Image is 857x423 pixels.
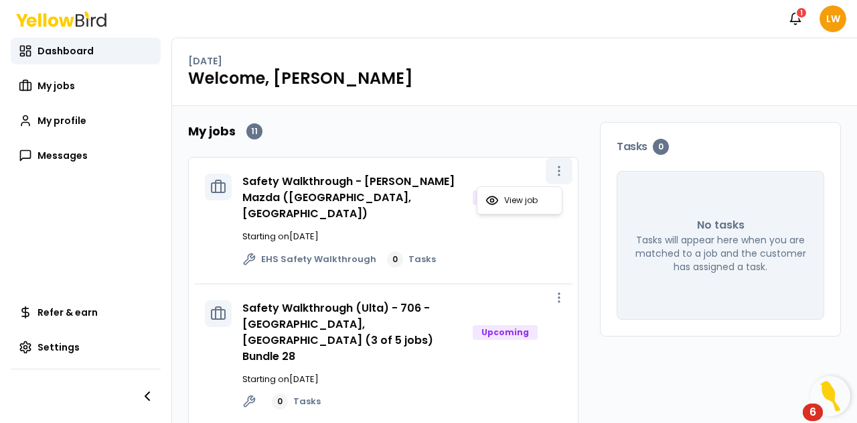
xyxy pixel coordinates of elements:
span: My jobs [37,79,75,93]
p: Starting on [DATE] [242,373,562,386]
div: 1 [795,7,807,19]
a: My jobs [11,72,161,99]
p: [DATE] [188,54,222,68]
button: 1 [782,5,809,32]
div: Upcoming [473,325,538,340]
h1: Welcome, [PERSON_NAME] [188,68,841,89]
p: No tasks [697,217,745,233]
div: 0 [653,139,669,155]
a: Messages [11,142,161,169]
span: EHS Safety Walkthrough [261,253,376,266]
a: 0Tasks [387,251,436,267]
a: Safety Walkthrough (Ulta) - 706 - [GEOGRAPHIC_DATA], [GEOGRAPHIC_DATA] (3 of 5 jobs) Bundle 28 [242,300,433,364]
button: Open Resource Center, 6 new notifications [810,376,850,416]
span: View job [504,195,538,206]
h3: Tasks [617,139,824,155]
a: My profile [11,107,161,134]
div: Upcoming [473,190,538,205]
h2: My jobs [188,122,236,141]
a: Dashboard [11,38,161,64]
span: LW [820,5,846,32]
div: 11 [246,123,262,139]
a: 0Tasks [272,394,321,410]
div: 0 [272,394,288,410]
a: Safety Walkthrough - [PERSON_NAME] Mazda ([GEOGRAPHIC_DATA], [GEOGRAPHIC_DATA]) [242,174,455,221]
span: Dashboard [37,44,94,58]
div: 0 [387,251,403,267]
p: Starting on [DATE] [242,230,562,243]
a: Settings [11,334,161,361]
span: Settings [37,341,80,354]
span: My profile [37,114,86,127]
a: Refer & earn [11,299,161,326]
p: Tasks will appear here when you are matched to a job and the customer has assigned a task. [633,233,807,274]
span: Refer & earn [37,306,98,319]
span: Messages [37,149,88,162]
